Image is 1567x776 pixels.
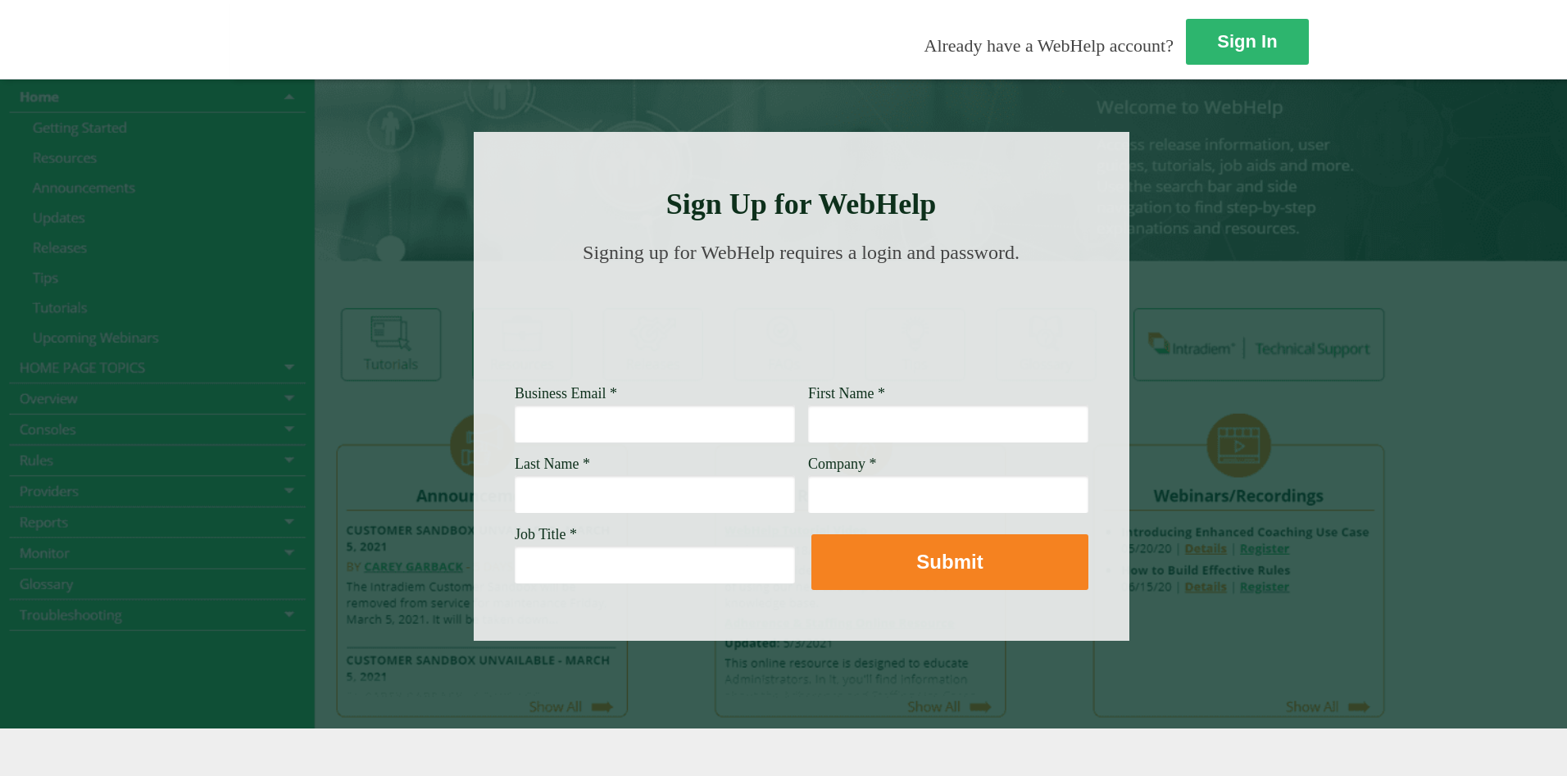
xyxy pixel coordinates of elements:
strong: Sign Up for WebHelp [666,188,937,220]
span: Already have a WebHelp account? [924,35,1174,56]
span: First Name * [808,385,885,402]
span: Job Title * [515,526,577,542]
span: Company * [808,456,877,472]
span: Signing up for WebHelp requires a login and password. [583,242,1020,263]
button: Submit [811,534,1088,590]
span: Business Email * [515,385,617,402]
img: Need Credentials? Sign up below. Have Credentials? Use the sign-in button. [525,280,1079,362]
strong: Sign In [1217,31,1277,52]
strong: Submit [916,551,983,573]
a: Sign In [1186,19,1309,65]
span: Last Name * [515,456,590,472]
